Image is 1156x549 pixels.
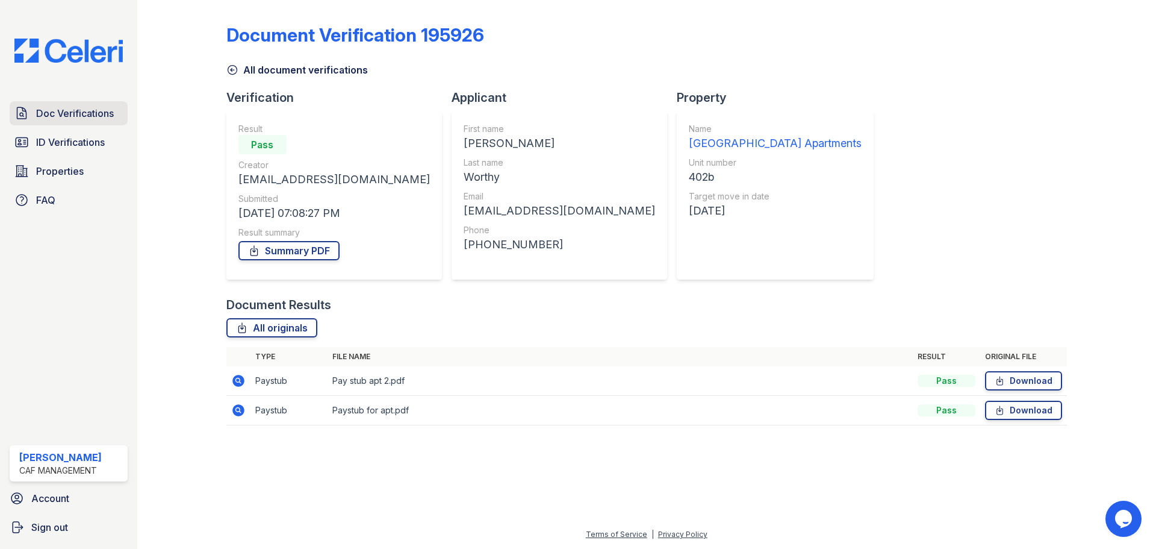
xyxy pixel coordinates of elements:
[689,157,862,169] div: Unit number
[328,347,913,366] th: File name
[464,236,655,253] div: [PHONE_NUMBER]
[918,404,975,416] div: Pass
[464,157,655,169] div: Last name
[19,450,102,465] div: [PERSON_NAME]
[36,164,84,178] span: Properties
[10,159,128,183] a: Properties
[238,159,430,171] div: Creator
[651,530,654,539] div: |
[238,193,430,205] div: Submitted
[328,366,913,396] td: Pay stub apt 2.pdf
[980,347,1067,366] th: Original file
[238,135,287,154] div: Pass
[226,24,484,46] div: Document Verification 195926
[452,89,677,106] div: Applicant
[464,224,655,236] div: Phone
[36,135,105,149] span: ID Verifications
[31,491,69,506] span: Account
[36,106,114,121] span: Doc Verifications
[238,123,430,135] div: Result
[238,241,340,260] a: Summary PDF
[10,188,128,212] a: FAQ
[238,227,430,239] div: Result summary
[689,123,862,152] a: Name [GEOGRAPHIC_DATA] Apartments
[918,375,975,387] div: Pass
[226,89,452,106] div: Verification
[226,318,317,337] a: All originals
[5,515,132,539] a: Sign out
[226,296,331,313] div: Document Results
[913,347,980,366] th: Result
[36,193,55,207] span: FAQ
[1105,501,1144,537] iframe: chat widget
[677,89,883,106] div: Property
[328,396,913,425] td: Paystub for apt.pdf
[5,486,132,510] a: Account
[250,366,328,396] td: Paystub
[238,205,430,222] div: [DATE] 07:08:27 PM
[689,123,862,135] div: Name
[985,401,1062,420] a: Download
[985,371,1062,391] a: Download
[586,530,647,539] a: Terms of Service
[689,202,862,219] div: [DATE]
[464,135,655,152] div: [PERSON_NAME]
[19,465,102,477] div: CAF Management
[464,169,655,186] div: Worthy
[10,101,128,125] a: Doc Verifications
[464,190,655,202] div: Email
[31,520,68,535] span: Sign out
[10,130,128,154] a: ID Verifications
[464,123,655,135] div: First name
[689,190,862,202] div: Target move in date
[464,202,655,219] div: [EMAIL_ADDRESS][DOMAIN_NAME]
[5,39,132,63] img: CE_Logo_Blue-a8612792a0a2168367f1c8372b55b34899dd931a85d93a1a3d3e32e68fde9ad4.png
[250,396,328,425] td: Paystub
[238,171,430,188] div: [EMAIL_ADDRESS][DOMAIN_NAME]
[226,63,368,77] a: All document verifications
[689,169,862,186] div: 402b
[250,347,328,366] th: Type
[658,530,707,539] a: Privacy Policy
[689,135,862,152] div: [GEOGRAPHIC_DATA] Apartments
